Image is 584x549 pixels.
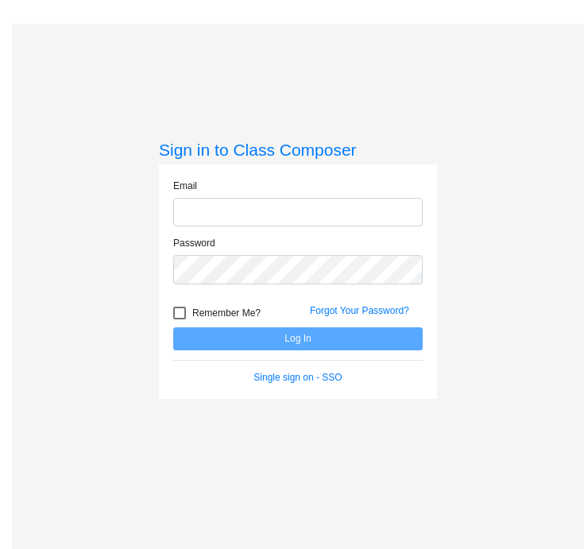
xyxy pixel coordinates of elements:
a: Single sign on - SSO [253,372,342,383]
span: Remember Me? [192,303,261,323]
label: Email [173,179,197,193]
button: Log In [173,327,423,350]
label: Password [173,236,215,250]
a: Forgot Your Password? [310,305,409,316]
h3: Sign in to Class Composer [159,140,437,160]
